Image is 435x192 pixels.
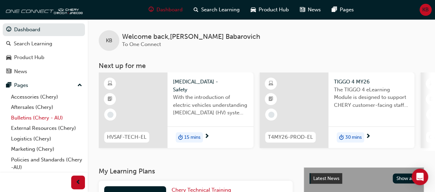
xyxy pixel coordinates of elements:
[268,133,313,141] span: T4MY26-PROD-EL
[107,112,113,118] span: learningRecordVerb_NONE-icon
[429,95,434,104] span: booktick-icon
[3,79,85,92] button: Pages
[8,102,85,113] a: Aftersales (Chery)
[8,134,85,144] a: Logistics (Chery)
[88,62,435,70] h3: Next up for me
[106,37,112,45] span: KB
[77,81,82,90] span: up-icon
[8,155,85,173] a: Policies and Standards (Chery -AU)
[334,78,409,86] span: TIGGO 4 MY26
[340,6,354,14] span: Pages
[332,5,337,14] span: pages-icon
[156,6,183,14] span: Dashboard
[326,3,359,17] a: pages-iconPages
[6,69,11,75] span: news-icon
[259,6,289,14] span: Product Hub
[108,95,112,104] span: booktick-icon
[268,112,274,118] span: learningRecordVerb_NONE-icon
[107,133,146,141] span: HVSAF-TECH-EL
[366,134,371,140] span: next-icon
[3,65,85,78] a: News
[14,54,44,61] div: Product Hub
[99,72,253,148] a: HVSAF-TECH-EL[MEDICAL_DATA] - SafetyWith the introduction of electric vehicles understanding [MED...
[8,113,85,123] a: Bulletins (Chery - AU)
[76,178,81,187] span: prev-icon
[143,3,188,17] a: guage-iconDashboard
[393,173,418,183] button: Show all
[300,5,305,14] span: news-icon
[6,27,11,33] span: guage-icon
[173,78,248,93] span: [MEDICAL_DATA] - Safety
[309,173,418,184] a: Latest NewsShow all
[245,3,294,17] a: car-iconProduct Hub
[251,5,256,14] span: car-icon
[108,79,112,88] span: learningResourceType_ELEARNING-icon
[429,79,434,88] span: learningResourceType_ELEARNING-icon
[194,5,198,14] span: search-icon
[334,86,409,109] span: The TIGGO 4 eLearning Module is designed to support CHERY customer-facing staff with the product ...
[14,40,52,48] div: Search Learning
[294,3,326,17] a: news-iconNews
[6,55,11,61] span: car-icon
[339,133,344,142] span: duration-icon
[99,167,293,175] h3: My Learning Plans
[184,134,200,142] span: 15 mins
[14,68,27,76] div: News
[420,4,432,16] button: KB
[345,134,362,142] span: 30 mins
[122,33,260,41] span: Welcome back , [PERSON_NAME] Babarovich
[204,134,209,140] span: next-icon
[269,95,273,104] span: booktick-icon
[178,133,183,142] span: duration-icon
[6,82,11,89] span: pages-icon
[308,6,321,14] span: News
[3,37,85,50] a: Search Learning
[14,81,28,89] div: Pages
[8,123,85,134] a: External Resources (Chery)
[412,169,428,185] div: Open Intercom Messenger
[3,51,85,64] a: Product Hub
[8,92,85,102] a: Accessories (Chery)
[269,79,273,88] span: learningResourceType_ELEARNING-icon
[3,3,83,16] img: oneconnect
[422,6,429,14] span: KB
[188,3,245,17] a: search-iconSearch Learning
[3,22,85,79] button: DashboardSearch LearningProduct HubNews
[6,41,11,47] span: search-icon
[8,144,85,155] a: Marketing (Chery)
[260,72,414,148] a: T4MY26-PROD-ELTIGGO 4 MY26The TIGGO 4 eLearning Module is designed to support CHERY customer-faci...
[173,93,248,117] span: With the introduction of electric vehicles understanding [MEDICAL_DATA] (HV) systems is critical ...
[201,6,240,14] span: Search Learning
[3,23,85,36] a: Dashboard
[313,176,339,181] span: Latest News
[149,5,154,14] span: guage-icon
[122,41,161,47] span: To One Connect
